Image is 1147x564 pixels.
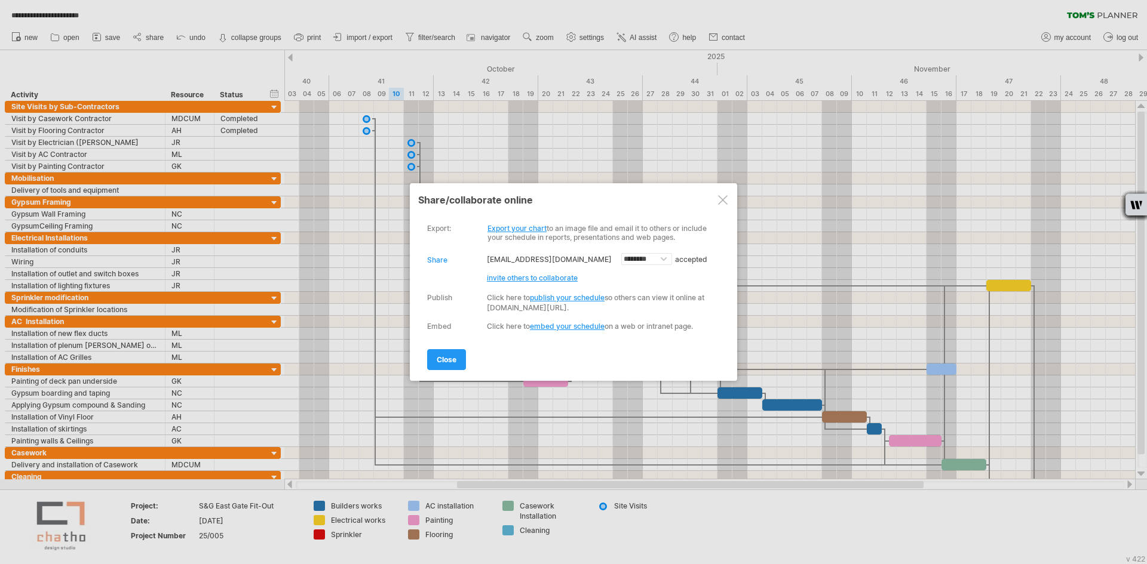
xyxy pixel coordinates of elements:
a: invite others to collaborate [487,273,717,282]
div: share/collaborate online [418,194,729,206]
div: Publish [427,293,452,302]
div: to an image file and email it to others or include your schedule in reports, presentations and we... [427,215,714,242]
div: Click here to on a web or intranet page. [487,322,714,331]
a: Export your chart [487,224,547,233]
div: Click here to so others can view it online at [DOMAIN_NAME][URL]. [487,292,714,313]
span: close [437,355,456,364]
a: close [427,349,466,370]
td: accepted [672,249,717,269]
a: embed your schedule [530,322,605,331]
a: publish your schedule [530,293,605,302]
td: [EMAIL_ADDRESS][DOMAIN_NAME] [484,249,618,269]
div: export: [427,224,451,233]
span: invite others to collaborate [487,273,578,282]
div: Share [427,255,447,264]
div: Embed [427,322,452,331]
